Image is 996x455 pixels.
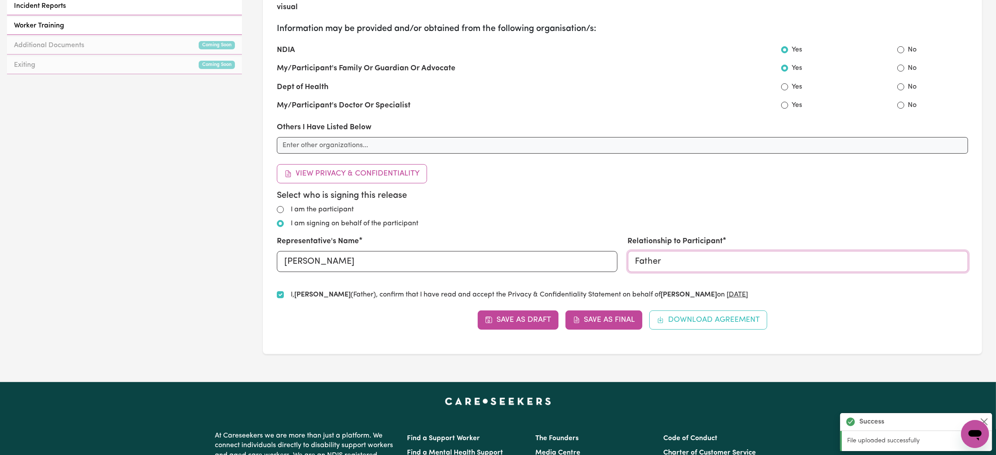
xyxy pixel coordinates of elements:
span: Worker Training [14,21,64,31]
label: I am signing on behalf of the participant [291,218,418,229]
label: I am the participant [291,204,354,215]
h5: Select who is signing this release [277,190,968,201]
a: Additional DocumentsComing Soon [7,37,242,55]
a: Worker Training [7,17,242,35]
p: File uploaded successfully [847,436,987,446]
h3: Information may be provided and/or obtained from the following organisation/s: [277,24,968,34]
label: Others I Have Listed Below [277,122,372,133]
label: Dept of Health [277,82,328,93]
button: Download Agreement [649,310,767,330]
label: Representative's Name [277,236,359,247]
strong: [PERSON_NAME] [661,291,717,298]
small: Coming Soon [199,41,235,49]
strong: Success [859,417,884,427]
label: My/Participant's Doctor Or Specialist [277,100,410,111]
u: [DATE] [727,291,748,298]
label: Yes [792,63,802,73]
small: Coming Soon [199,61,235,69]
label: Yes [792,82,802,92]
a: Code of Conduct [663,435,717,442]
button: View Privacy & Confidentiality [277,164,427,183]
a: Find a Support Worker [407,435,480,442]
input: Enter other organizations... [277,137,968,154]
label: Relationship to Participant [628,236,723,247]
label: Yes [792,45,802,55]
span: Additional Documents [14,40,84,51]
label: No [908,82,917,92]
button: Close [979,417,989,427]
label: No [908,63,917,73]
label: NDIA [277,45,295,56]
span: Exiting [14,60,35,70]
label: I, (Father) , confirm that I have read and accept the Privacy & Confidentiality Statement on beha... [291,290,748,300]
iframe: Button to launch messaging window, conversation in progress [961,420,989,448]
a: ExitingComing Soon [7,56,242,74]
label: My/Participant's Family Or Guardian Or Advocate [277,63,455,74]
label: Yes [792,100,802,110]
a: Careseekers home page [445,398,551,405]
button: Save as Final [565,310,643,330]
strong: [PERSON_NAME] [294,291,351,298]
label: No [908,45,917,55]
a: The Founders [535,435,579,442]
span: Incident Reports [14,1,66,11]
label: No [908,100,917,110]
button: Save as Draft [478,310,558,330]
